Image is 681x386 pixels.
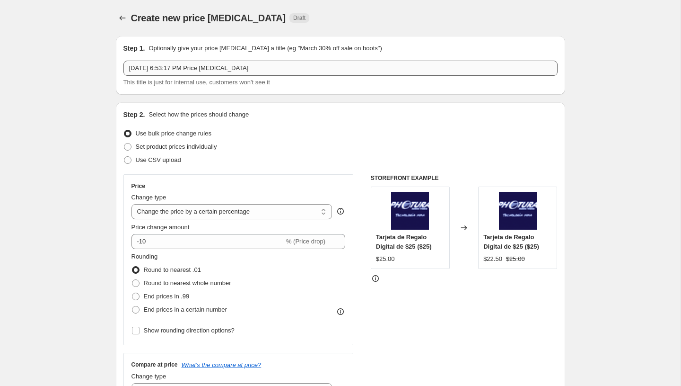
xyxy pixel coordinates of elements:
span: Change type [131,373,166,380]
span: Use CSV upload [136,156,181,163]
span: Create new price [MEDICAL_DATA] [131,13,286,23]
span: Tarjeta de Regalo Digital de $25 ($25) [376,233,432,250]
span: Change type [131,194,166,201]
span: % (Price drop) [286,238,325,245]
span: Set product prices individually [136,143,217,150]
span: Use bulk price change rules [136,130,211,137]
span: Round to nearest .01 [144,266,201,273]
h6: STOREFRONT EXAMPLE [371,174,558,182]
input: -15 [131,234,284,249]
h2: Step 2. [123,110,145,119]
span: Tarjeta de Regalo Digital de $25 ($25) [483,233,539,250]
span: Rounding [131,253,158,260]
strike: $25.00 [506,254,525,264]
span: End prices in a certain number [144,306,227,313]
div: help [336,206,345,216]
span: Round to nearest whole number [144,279,231,287]
span: Show rounding direction options? [144,327,235,334]
span: End prices in .99 [144,293,190,300]
img: Tarjeta_de_Regalo_Neon_25_80x.png [499,192,537,230]
button: Price change jobs [116,11,129,25]
button: What's the compare at price? [182,361,262,368]
span: Price change amount [131,224,190,231]
span: Draft [293,14,306,22]
div: $22.50 [483,254,502,264]
img: Tarjeta_de_Regalo_Neon_25_80x.png [391,192,429,230]
h2: Step 1. [123,44,145,53]
span: This title is just for internal use, customers won't see it [123,79,270,86]
h3: Price [131,182,145,190]
input: 30% off holiday sale [123,61,558,76]
h3: Compare at price [131,361,178,368]
div: $25.00 [376,254,395,264]
p: Optionally give your price [MEDICAL_DATA] a title (eg "March 30% off sale on boots") [148,44,382,53]
p: Select how the prices should change [148,110,249,119]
